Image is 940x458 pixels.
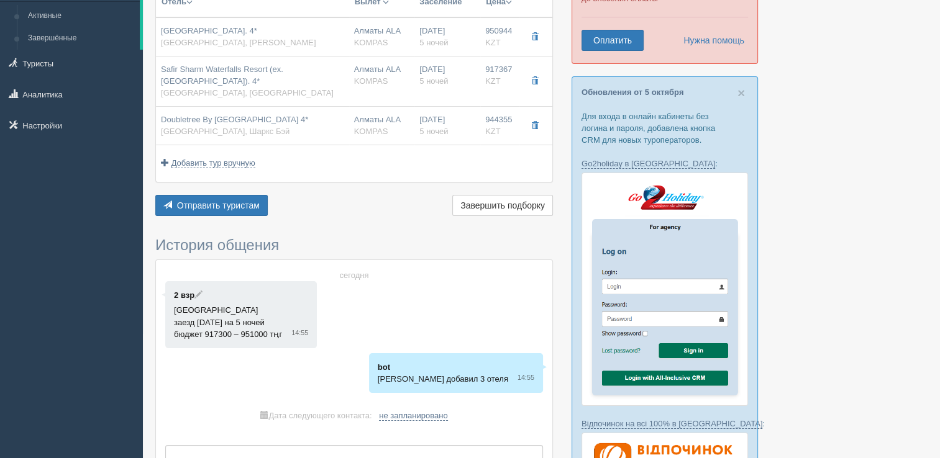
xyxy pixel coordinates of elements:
[460,200,545,210] span: Завершить подборку
[452,195,553,216] button: Завершить подборку
[171,158,255,168] span: Добавить тур вручную
[354,76,388,86] span: KOMPAS
[379,411,447,421] a: не запланировано
[378,361,534,373] p: bot
[419,64,475,87] div: [DATE]
[174,305,282,338] span: [GEOGRAPHIC_DATA] заезд [DATE] на 5 ночей бюджет 917300 – 951000 тңг
[161,26,257,35] span: [GEOGRAPHIC_DATA]. 4*
[419,25,475,48] div: [DATE]
[155,195,268,216] button: Отправить туристам
[177,200,260,210] span: Отправить туристам
[485,65,512,74] span: 917367
[174,289,308,301] p: 2 взр
[737,86,745,99] button: Close
[582,419,762,429] a: Відпочинок на всі 100% в [GEOGRAPHIC_DATA]
[485,115,512,124] span: 944355
[155,236,279,253] span: История общения
[419,76,448,86] span: 5 ночей
[354,127,388,136] span: KOMPAS
[582,158,748,169] p: :
[582,173,748,405] img: go2holiday-login-via-crm-for-travel-agents.png
[485,127,501,136] span: KZT
[161,115,308,124] span: Doubletree By [GEOGRAPHIC_DATA] 4*
[419,127,448,136] span: 5 ночей
[582,159,715,169] a: Go2holiday в [GEOGRAPHIC_DATA]
[737,86,745,100] span: ×
[165,269,543,281] div: сегодня
[582,418,748,429] p: :
[161,65,283,86] span: Safir Sharm Waterfalls Resort (ex. [GEOGRAPHIC_DATA]). 4*
[518,373,534,383] span: 14:55
[354,114,410,137] div: Алматы ALA
[582,88,683,97] a: Обновления от 5 октября
[161,88,334,97] span: [GEOGRAPHIC_DATA], [GEOGRAPHIC_DATA]
[485,38,501,47] span: KZT
[161,127,290,136] span: [GEOGRAPHIC_DATA], Шаркс Бэй
[582,110,748,146] p: Для входа в онлайн кабинеты без логина и пароля, добавлена кнопка CRM для новых туроператоров.
[354,64,410,87] div: Алматы ALA
[22,5,140,27] a: Активные
[161,38,316,47] span: [GEOGRAPHIC_DATA], [PERSON_NAME]
[354,25,410,48] div: Алматы ALA
[165,410,543,421] div: Дата следующего контакта:
[582,30,644,51] a: Оплатить
[354,38,388,47] span: KOMPAS
[419,38,448,47] span: 5 ночей
[22,27,140,50] a: Завершённые
[161,158,255,168] a: Добавить тур вручную
[419,114,475,137] div: [DATE]
[291,328,308,338] span: 14:55
[675,30,745,51] a: Нужна помощь
[485,26,512,35] span: 950944
[485,76,501,86] span: KZT
[378,374,508,384] span: [PERSON_NAME] добавил 3 отеля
